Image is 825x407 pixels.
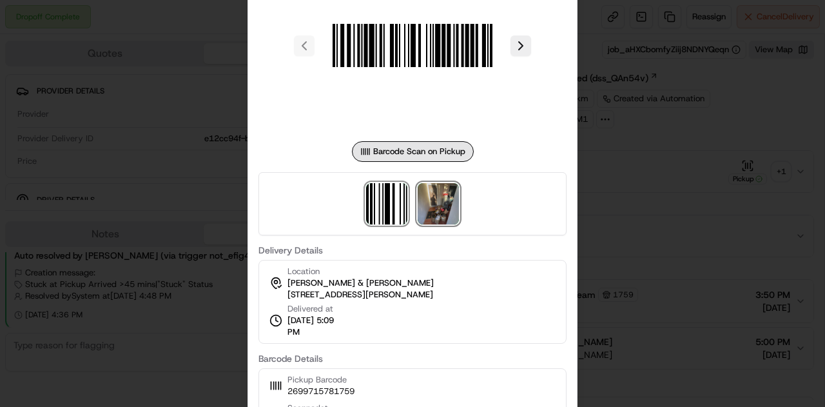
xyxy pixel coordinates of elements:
[287,303,347,315] span: Delivered at
[287,277,434,289] span: [PERSON_NAME] & [PERSON_NAME]
[287,315,347,338] span: [DATE] 5:09 PM
[258,246,567,255] label: Delivery Details
[287,266,320,277] span: Location
[287,386,354,397] span: 2699715781759
[352,141,474,162] div: Barcode Scan on Pickup
[287,374,354,386] span: Pickup Barcode
[287,289,433,301] span: [STREET_ADDRESS][PERSON_NAME]
[258,354,567,363] label: Barcode Details
[366,183,407,224] img: barcode_scan_on_pickup image
[418,183,459,224] img: photo_proof_of_delivery image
